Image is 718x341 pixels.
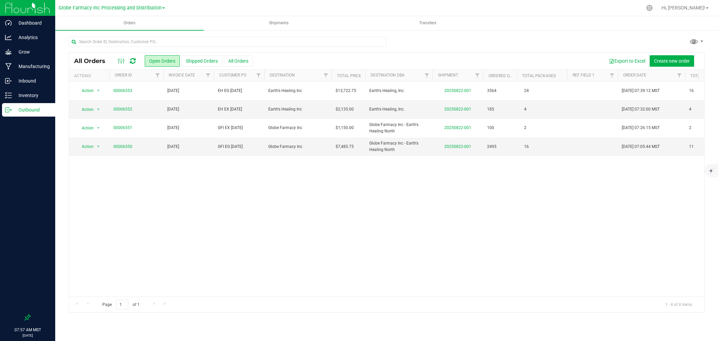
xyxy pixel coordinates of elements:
label: Pin the sidebar to full width on large screens [24,314,31,321]
a: 00006551 [113,125,132,131]
button: Export to Excel [605,55,650,67]
p: Analytics [12,33,52,41]
a: 20250822-001 [444,107,471,112]
span: GFI EG [DATE] [218,144,260,150]
span: [DATE] 07:26:15 MST [622,125,660,131]
a: 20250822-001 [444,88,471,93]
span: 4 [689,106,691,113]
span: $7,485.75 [336,144,354,150]
a: 20250822-001 [444,144,471,149]
inline-svg: Manufacturing [5,63,12,70]
a: Filter [152,70,163,81]
a: Customer PO [219,73,246,77]
span: [DATE] [167,144,179,150]
span: Earth's Healing, Inc. [369,88,429,94]
a: Invoice Date [169,73,195,77]
span: 185 [487,106,494,113]
a: Shipment [438,73,458,77]
a: 00006552 [113,106,132,113]
span: [DATE] 07:32:00 MST [622,106,660,113]
span: select [94,123,103,133]
span: 1 - 4 of 4 items [660,300,697,310]
iframe: Resource center unread badge [20,286,28,294]
span: [DATE] [167,125,179,131]
a: Destination [270,73,295,77]
span: [DATE] [167,106,179,113]
span: EH EG [DATE] [218,88,260,94]
a: Filter [607,70,618,81]
span: 4 [521,104,530,114]
span: Action [76,86,94,95]
p: Dashboard [12,19,52,27]
div: Manage settings [645,5,654,11]
a: Filter [320,70,332,81]
p: Inbound [12,77,52,85]
button: Open Orders [145,55,180,67]
a: Total Price [337,73,361,78]
a: Transfers [353,16,502,30]
span: 2495 [487,144,497,150]
a: 00006550 [113,144,132,150]
a: 20250822-001 [444,125,471,130]
span: 2 [689,125,691,131]
a: Destination DBA [371,73,405,77]
a: Total Packages [522,73,556,78]
input: 1 [116,300,128,310]
inline-svg: Dashboard [5,20,12,26]
p: 07:57 AM MST [3,327,52,333]
input: Search Order ID, Destination, Customer PO... [69,37,387,47]
span: 16 [689,88,694,94]
span: 16 [521,142,532,152]
a: 00006553 [113,88,132,94]
button: All Orders [224,55,253,67]
span: 100 [487,125,494,131]
inline-svg: Inventory [5,92,12,99]
span: Globe Farmacy Inc [268,144,328,150]
span: Action [76,123,94,133]
iframe: Resource center [7,287,27,307]
span: 2 [521,123,530,133]
a: Shipments [204,16,353,30]
span: Action [76,142,94,151]
span: $2,135.00 [336,106,354,113]
p: Inventory [12,91,52,99]
span: Transfers [410,20,445,26]
p: [DATE] [3,333,52,338]
span: $1,150.00 [336,125,354,131]
span: Hi, [PERSON_NAME]! [661,5,705,10]
span: Globe Farmacy Inc - Earth's Healing North [369,140,429,153]
span: Orders [114,20,144,26]
p: Grow [12,48,52,56]
span: select [94,142,103,151]
span: [DATE] 07:39:12 MST [622,88,660,94]
a: Filter [203,70,214,81]
span: Globe Farmacy Inc [268,125,328,131]
span: Create new order [654,58,690,64]
span: Earth's Healing Inc [268,106,328,113]
inline-svg: Inbound [5,77,12,84]
a: Order ID [115,73,132,77]
span: EH EX [DATE] [218,106,260,113]
span: 24 [521,86,532,96]
a: Order Date [623,73,646,77]
a: Orders [55,16,204,30]
p: Manufacturing [12,62,52,70]
p: Outbound [12,106,52,114]
span: $13,722.75 [336,88,356,94]
span: select [94,86,103,95]
button: Create new order [650,55,694,67]
span: Earth's Healing Inc [268,88,328,94]
span: Page of 1 [97,300,145,310]
span: All Orders [74,57,112,65]
a: Filter [421,70,433,81]
span: Globe Farmacy Inc - Earth's Healing North [369,122,429,134]
span: 11 [689,144,694,150]
a: Ordered qty [488,73,514,78]
a: Ref Field 1 [573,73,594,77]
inline-svg: Outbound [5,106,12,113]
span: Earth's Healing, Inc. [369,106,429,113]
span: [DATE] 07:05:44 MST [622,144,660,150]
a: Filter [472,70,483,81]
span: Globe Farmacy Inc Processing and Distribution [59,5,162,11]
a: Filter [674,70,685,81]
